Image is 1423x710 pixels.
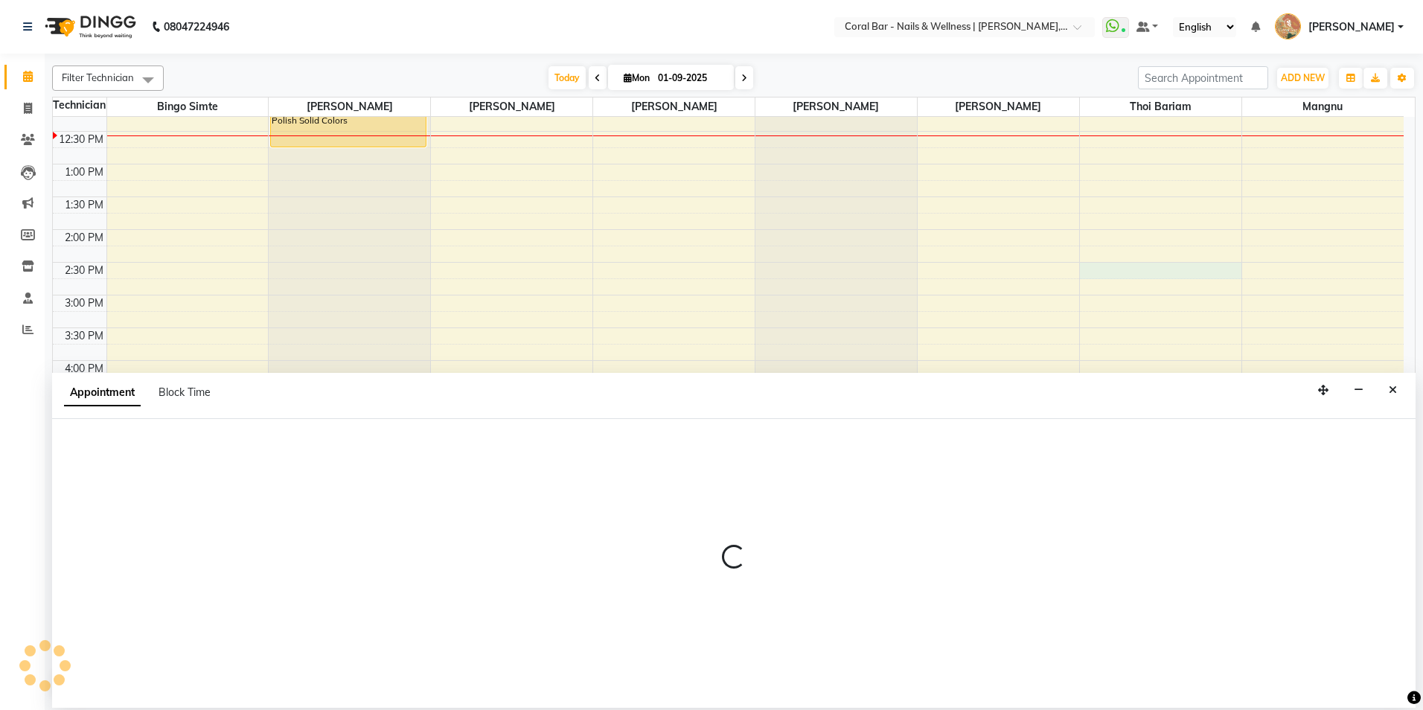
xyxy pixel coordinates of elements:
[653,67,728,89] input: 2025-09-01
[593,97,755,116] span: [PERSON_NAME]
[56,132,106,147] div: 12:30 PM
[107,97,269,116] span: Bingo Simte
[62,263,106,278] div: 2:30 PM
[1382,379,1404,402] button: Close
[1277,68,1328,89] button: ADD NEW
[1138,66,1268,89] input: Search Appointment
[918,97,1079,116] span: [PERSON_NAME]
[53,97,106,113] div: Technician
[620,72,653,83] span: Mon
[1080,97,1241,116] span: Thoi bariam
[1281,72,1325,83] span: ADD NEW
[1275,13,1301,39] img: Pushpa Das
[549,66,586,89] span: Today
[62,164,106,180] div: 1:00 PM
[269,97,430,116] span: [PERSON_NAME]
[431,97,592,116] span: [PERSON_NAME]
[62,197,106,213] div: 1:30 PM
[159,386,211,399] span: Block Time
[164,6,229,48] b: 08047224946
[1308,19,1395,35] span: [PERSON_NAME]
[62,295,106,311] div: 3:00 PM
[1242,97,1404,116] span: Mangnu
[62,230,106,246] div: 2:00 PM
[64,380,141,406] span: Appointment
[62,328,106,344] div: 3:30 PM
[271,100,425,147] div: Ap, TK03, 12:00 PM-12:45 PM, Gel Polish Solid Colors
[62,71,134,83] span: Filter Technician
[38,6,140,48] img: logo
[62,361,106,377] div: 4:00 PM
[755,97,917,116] span: [PERSON_NAME]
